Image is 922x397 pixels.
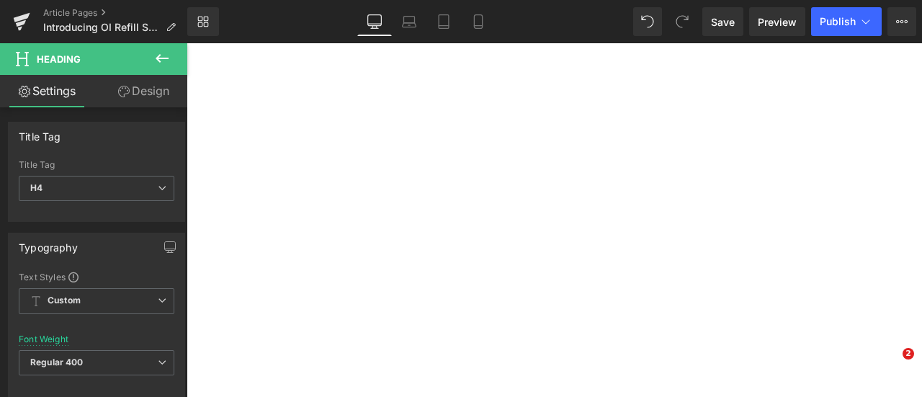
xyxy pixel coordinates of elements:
div: Title Tag [19,160,174,170]
a: Desktop [357,7,392,36]
div: Text Styles [19,271,174,282]
span: 2 [903,348,914,360]
div: Typography [19,233,78,254]
a: Mobile [461,7,496,36]
a: Design [97,75,190,107]
button: Publish [811,7,882,36]
div: Font Weight [19,334,68,344]
div: Title Tag [19,122,61,143]
button: More [887,7,916,36]
a: Laptop [392,7,426,36]
b: Regular 400 [30,357,84,367]
span: Preview [758,14,797,30]
span: Heading [37,53,81,65]
b: Custom [48,295,81,307]
a: Article Pages [43,7,187,19]
span: Introducing OI Refill Shampoo [43,22,160,33]
iframe: Intercom live chat [873,348,908,383]
button: Redo [668,7,697,36]
b: H4 [30,182,42,193]
a: Preview [749,7,805,36]
span: Publish [820,16,856,27]
a: New Library [187,7,219,36]
span: Save [711,14,735,30]
a: Tablet [426,7,461,36]
button: Undo [633,7,662,36]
